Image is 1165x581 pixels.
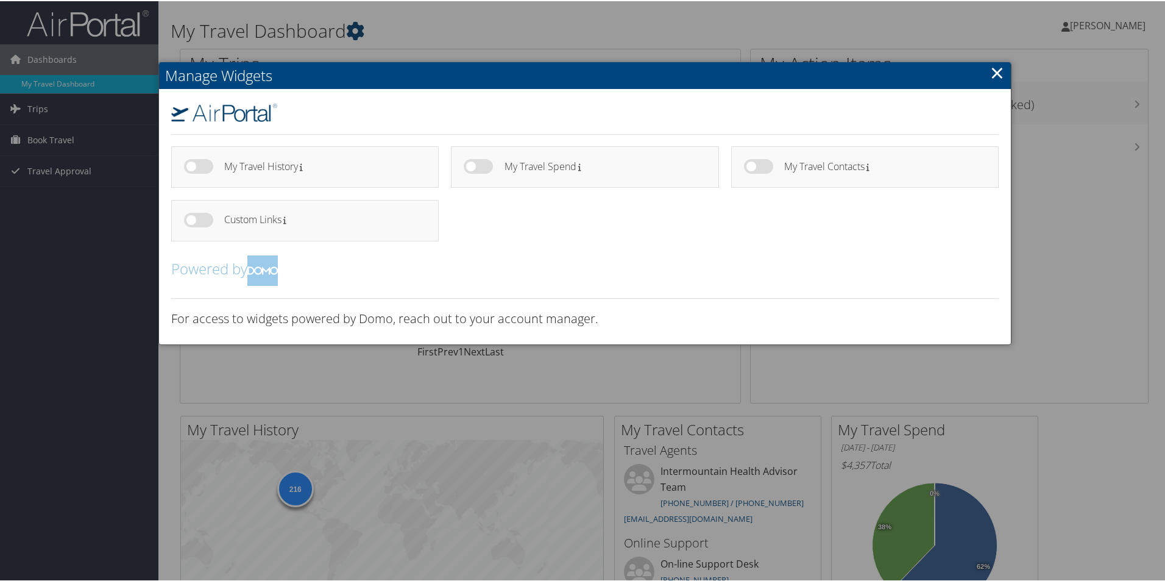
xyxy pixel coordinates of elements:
[159,61,1011,88] h2: Manage Widgets
[247,254,278,285] img: domo-logo.png
[990,59,1004,84] a: Close
[171,309,999,326] h3: For access to widgets powered by Domo, reach out to your account manager.
[171,102,277,121] img: airportal-logo.png
[784,160,977,171] h4: My Travel Contacts
[224,213,417,224] h4: Custom Links
[505,160,697,171] h4: My Travel Spend
[171,254,999,285] h2: Powered by
[224,160,417,171] h4: My Travel History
